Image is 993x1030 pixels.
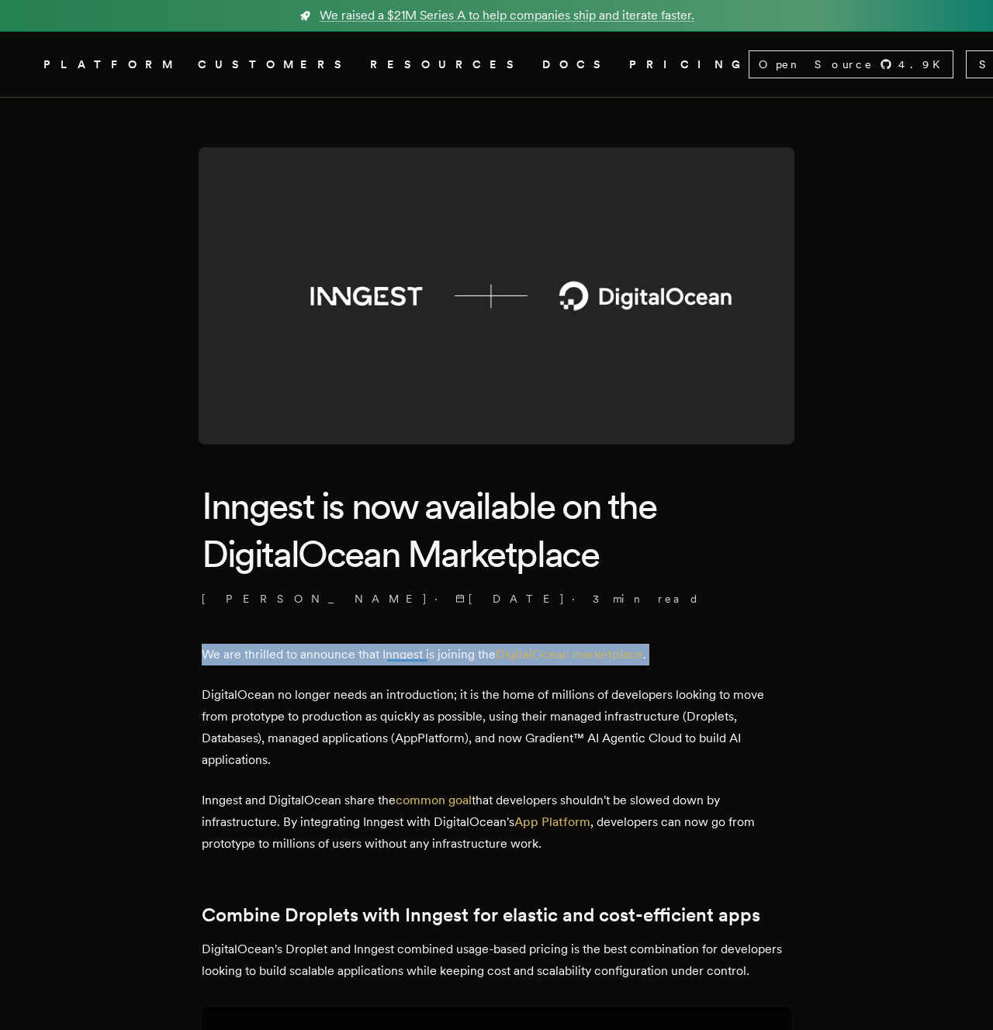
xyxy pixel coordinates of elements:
a: PRICING [629,55,749,74]
span: 3 min read [593,591,700,607]
span: [DATE] [455,591,566,607]
a: [PERSON_NAME] [202,591,428,607]
a: common goal [396,793,472,807]
img: Featured image for Inngest is now available on the DigitalOcean Marketplace blog post [199,147,794,444]
p: · · [202,591,791,607]
a: App Platform [514,814,590,829]
h1: Inngest is now available on the DigitalOcean Marketplace [202,482,791,579]
p: Inngest and DigitalOcean share the that developers shouldn't be slowed down by infrastructure. By... [202,790,791,855]
a: CUSTOMERS [198,55,351,74]
button: RESOURCES [370,55,524,74]
p: DigitalOcean's Droplet and Inngest combined usage-based pricing is the best combination for devel... [202,938,791,982]
a: DigitalOcean marketplace [496,647,643,662]
span: 4.9 K [898,57,950,72]
span: We raised a $21M Series A to help companies ship and iterate faster. [320,6,694,25]
a: DOCS [542,55,611,74]
p: DigitalOcean no longer needs an introduction; it is the home of millions of developers looking to... [202,684,791,771]
h2: Combine Droplets with Inngest for elastic and cost-efficient apps [202,904,791,926]
span: Open Source [759,57,874,72]
p: We are thrilled to announce that Inngest is joining the . [202,644,791,665]
button: PLATFORM [43,55,179,74]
